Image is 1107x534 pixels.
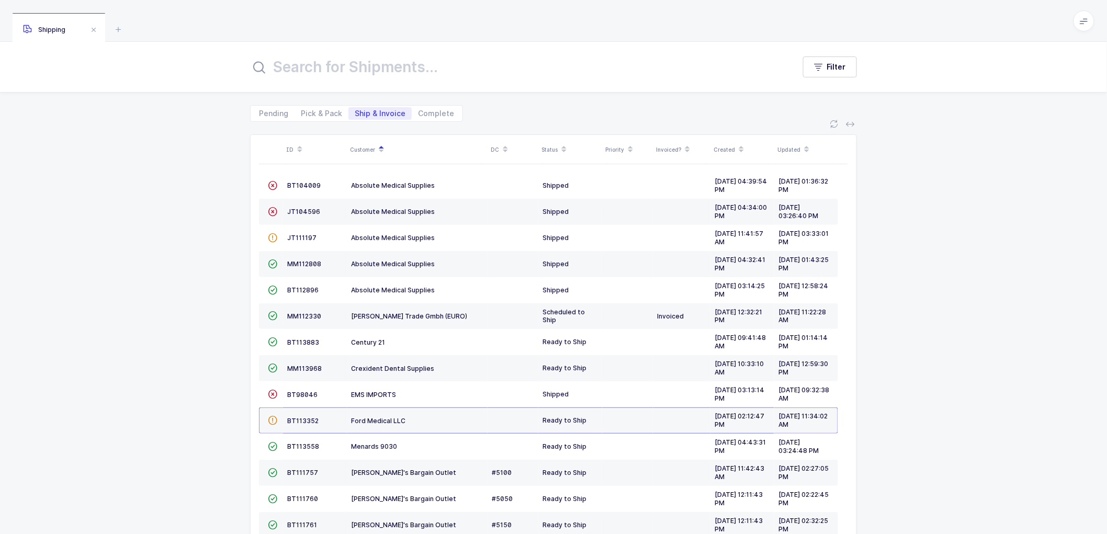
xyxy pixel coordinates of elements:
span: Absolute Medical Supplies [351,208,435,215]
span: [PERSON_NAME]'s Bargain Outlet [351,521,456,529]
span: [DATE] 03:33:01 PM [778,230,829,246]
span: Pick & Pack [301,110,342,117]
input: Search for Shipments... [250,54,782,79]
span: [DATE] 04:32:41 PM [715,256,765,272]
span: Ready to Ship [543,338,586,346]
span: [DATE] 12:11:43 PM [715,517,763,533]
span: [DATE] 12:32:21 PM [715,308,762,324]
span: Shipped [543,208,569,215]
span: [DATE] 03:13:14 PM [715,386,764,402]
span: Shipped [543,234,569,242]
span: [PERSON_NAME] Trade Gmbh (EURO) [351,312,467,320]
span: Ready to Ship [543,416,586,424]
span: [DATE] 04:34:00 PM [715,203,767,220]
span: Shipped [543,260,569,268]
span: [DATE] 11:34:02 AM [778,412,828,428]
span:  [268,234,277,242]
span:  [268,495,277,503]
span: [DATE] 12:58:24 PM [778,282,828,298]
span: [DATE] 02:27:05 PM [778,464,829,481]
span: BT112896 [287,286,319,294]
span: Ready to Ship [543,521,586,529]
span: Scheduled to Ship [543,308,585,324]
span: [DATE] 03:26:40 PM [778,203,818,220]
span: BT113558 [287,442,319,450]
span: BT113352 [287,417,319,425]
span: [DATE] 11:42:43 AM [715,464,764,481]
span: BT111757 [287,469,318,476]
span: [DATE] 10:33:10 AM [715,360,764,376]
span: Absolute Medical Supplies [351,181,435,189]
span: #5100 [492,469,512,476]
span: Shipping [23,26,65,33]
div: DC [491,141,535,158]
span: [DATE] 09:32:38 AM [778,386,829,402]
span: EMS IMPORTS [351,391,396,399]
span:  [268,364,277,372]
span: Absolute Medical Supplies [351,260,435,268]
span: BT113883 [287,338,319,346]
span:  [268,208,277,215]
span: Ready to Ship [543,495,586,503]
span:  [268,521,277,529]
span: JT104596 [287,208,320,215]
div: Invoiced [657,312,706,321]
span: Ford Medical LLC [351,417,405,425]
span: [DATE] 01:14:14 PM [778,334,828,350]
span: BT111760 [287,495,318,503]
span: BT111761 [287,521,317,529]
span: [DATE] 09:41:48 AM [715,334,766,350]
span: BT104009 [287,181,321,189]
span: BT98046 [287,391,318,399]
span:  [268,260,277,268]
span: Shipped [543,181,569,189]
span: [DATE] 04:39:54 PM [715,177,767,194]
span: #5150 [492,521,512,529]
span: [DATE] 12:11:43 PM [715,491,763,507]
span: Absolute Medical Supplies [351,234,435,242]
span:  [268,338,277,346]
span: MM112808 [287,260,321,268]
span: [DATE] 02:32:25 PM [778,517,828,533]
div: Status [541,141,599,158]
span: Shipped [543,390,569,398]
div: Customer [350,141,484,158]
span:  [268,442,277,450]
span: Ready to Ship [543,364,586,372]
span: Ready to Ship [543,469,586,476]
div: Invoiced? [656,141,707,158]
span:  [268,416,277,424]
span: [DATE] 12:59:30 PM [778,360,828,376]
span: Absolute Medical Supplies [351,286,435,294]
span: Menards 9030 [351,442,397,450]
div: Updated [777,141,835,158]
span: [DATE] 03:14:25 PM [715,282,765,298]
span: [DATE] 02:12:47 PM [715,412,764,428]
span:  [268,390,277,398]
span:  [268,286,277,294]
span: Crexident Dental Supplies [351,365,434,372]
span: Ready to Ship [543,442,586,450]
span: [DATE] 03:24:48 PM [778,438,819,455]
span: MM112330 [287,312,321,320]
div: Priority [605,141,650,158]
span: [PERSON_NAME]'s Bargain Outlet [351,495,456,503]
div: Created [714,141,771,158]
span: [DATE] 02:22:45 PM [778,491,829,507]
span:  [268,469,277,476]
span: [DATE] 11:22:28 AM [778,308,826,324]
button: Filter [803,56,857,77]
span:  [268,181,277,189]
span: Century 21 [351,338,385,346]
span: Filter [827,62,846,72]
span: MM113968 [287,365,322,372]
span:  [268,312,277,320]
span: [PERSON_NAME]'s Bargain Outlet [351,469,456,476]
span: #5050 [492,495,513,503]
span: Complete [418,110,454,117]
span: JT111197 [287,234,317,242]
span: Ship & Invoice [355,110,405,117]
span: [DATE] 01:43:25 PM [778,256,829,272]
span: [DATE] 04:43:31 PM [715,438,766,455]
span: [DATE] 01:36:32 PM [778,177,828,194]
